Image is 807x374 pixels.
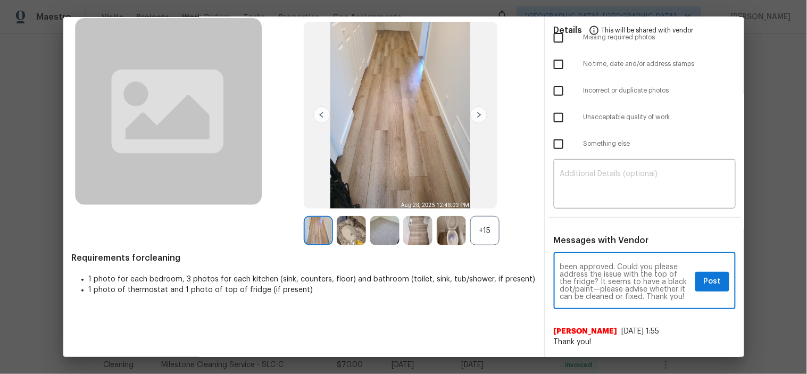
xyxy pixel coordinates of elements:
[470,216,500,245] div: +15
[554,236,649,245] span: Messages with Vendor
[545,51,744,78] div: No time, date and/or address stamps
[602,17,694,43] span: This will be shared with vendor
[72,253,536,263] span: Requirements for cleaning
[560,263,691,301] textarea: Maintenance Audit Team: Hello! After further review, the visit([DATE]) has been approved. Could y...
[89,285,536,295] li: 1 photo of thermostat and 1 photo of top of fridge (if present)
[313,106,330,123] img: left-chevron-button-url
[554,356,625,367] span: [PERSON_NAME] N
[695,272,729,292] button: Post
[545,78,744,104] div: Incorrect or duplicate photos
[584,113,736,122] span: Unacceptable quality of work
[554,326,618,337] span: [PERSON_NAME]
[545,104,744,131] div: Unacceptable quality of work
[584,60,736,69] span: No time, date and/or address stamps
[470,106,487,123] img: right-chevron-button-url
[622,328,660,335] span: [DATE] 1:55
[584,86,736,95] span: Incorrect or duplicate photos
[584,139,736,148] span: Something else
[89,274,536,285] li: 1 photo for each bedroom, 3 photos for each kitchen (sink, counters, floor) and bathroom (toilet,...
[704,275,721,288] span: Post
[545,131,744,157] div: Something else
[554,337,736,347] span: Thank you!
[554,17,583,43] span: Details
